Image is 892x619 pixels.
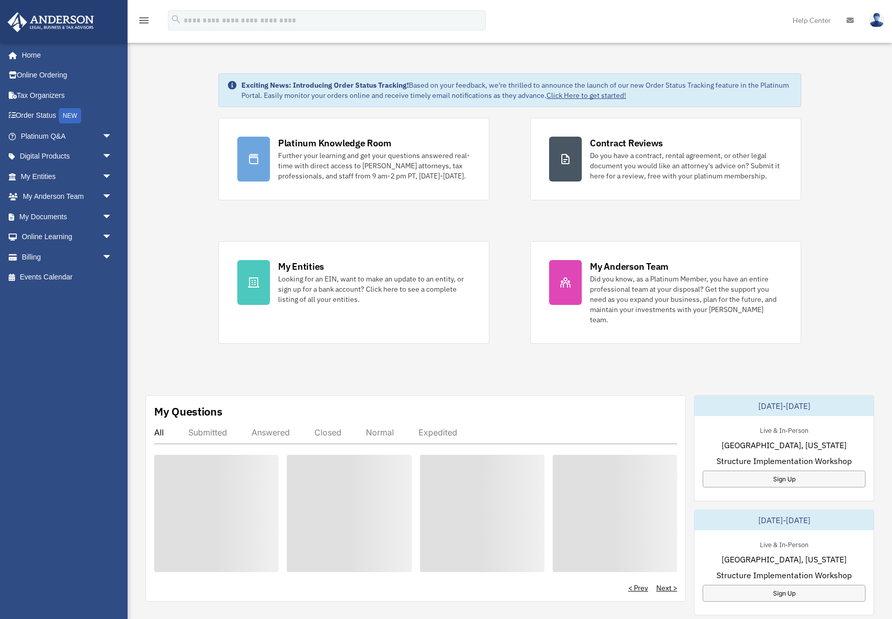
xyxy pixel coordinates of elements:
a: Digital Productsarrow_drop_down [7,146,128,167]
a: My Entities Looking for an EIN, want to make an update to an entity, or sign up for a bank accoun... [218,241,489,344]
span: Structure Implementation Workshop [716,569,852,581]
div: My Questions [154,404,222,419]
div: Looking for an EIN, want to make an update to an entity, or sign up for a bank account? Click her... [278,274,470,304]
span: arrow_drop_down [102,247,122,268]
a: Order StatusNEW [7,106,128,126]
a: My Documentsarrow_drop_down [7,207,128,227]
div: Answered [252,427,290,437]
div: Platinum Knowledge Room [278,137,391,149]
a: Sign Up [703,585,865,602]
div: NEW [59,108,81,123]
span: arrow_drop_down [102,166,122,187]
div: Live & In-Person [752,538,816,549]
a: Tax Organizers [7,85,128,106]
a: Sign Up [703,471,865,487]
img: Anderson Advisors Platinum Portal [5,12,97,32]
div: Did you know, as a Platinum Member, you have an entire professional team at your disposal? Get th... [590,274,782,325]
div: [DATE]-[DATE] [695,396,874,416]
i: menu [138,14,150,27]
a: Events Calendar [7,267,128,288]
img: User Pic [869,13,884,28]
a: My Anderson Team Did you know, as a Platinum Member, you have an entire professional team at your... [530,241,801,344]
a: Next > [656,583,677,593]
a: Platinum Q&Aarrow_drop_down [7,126,128,146]
span: arrow_drop_down [102,207,122,227]
div: Closed [314,427,341,437]
div: My Anderson Team [590,260,668,273]
span: arrow_drop_down [102,126,122,147]
div: [DATE]-[DATE] [695,510,874,530]
a: < Prev [628,583,648,593]
div: Contract Reviews [590,137,663,149]
div: Based on your feedback, we're thrilled to announce the launch of our new Order Status Tracking fe... [241,80,792,100]
span: Structure Implementation Workshop [716,455,852,467]
strong: Exciting News: Introducing Order Status Tracking! [241,81,409,90]
span: arrow_drop_down [102,146,122,167]
a: My Anderson Teamarrow_drop_down [7,187,128,207]
span: [GEOGRAPHIC_DATA], [US_STATE] [722,553,847,565]
span: arrow_drop_down [102,187,122,208]
div: Expedited [418,427,457,437]
a: Online Ordering [7,65,128,86]
a: Billingarrow_drop_down [7,247,128,267]
div: Further your learning and get your questions answered real-time with direct access to [PERSON_NAM... [278,150,470,181]
i: search [170,14,182,25]
a: menu [138,18,150,27]
div: All [154,427,164,437]
a: Platinum Knowledge Room Further your learning and get your questions answered real-time with dire... [218,118,489,200]
a: Online Learningarrow_drop_down [7,227,128,247]
a: Home [7,45,122,65]
span: arrow_drop_down [102,227,122,248]
div: My Entities [278,260,324,273]
span: [GEOGRAPHIC_DATA], [US_STATE] [722,439,847,451]
div: Submitted [188,427,227,437]
div: Live & In-Person [752,424,816,435]
div: Normal [366,427,394,437]
div: Do you have a contract, rental agreement, or other legal document you would like an attorney's ad... [590,150,782,181]
a: Contract Reviews Do you have a contract, rental agreement, or other legal document you would like... [530,118,801,200]
a: My Entitiesarrow_drop_down [7,166,128,187]
a: Click Here to get started! [547,91,626,100]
